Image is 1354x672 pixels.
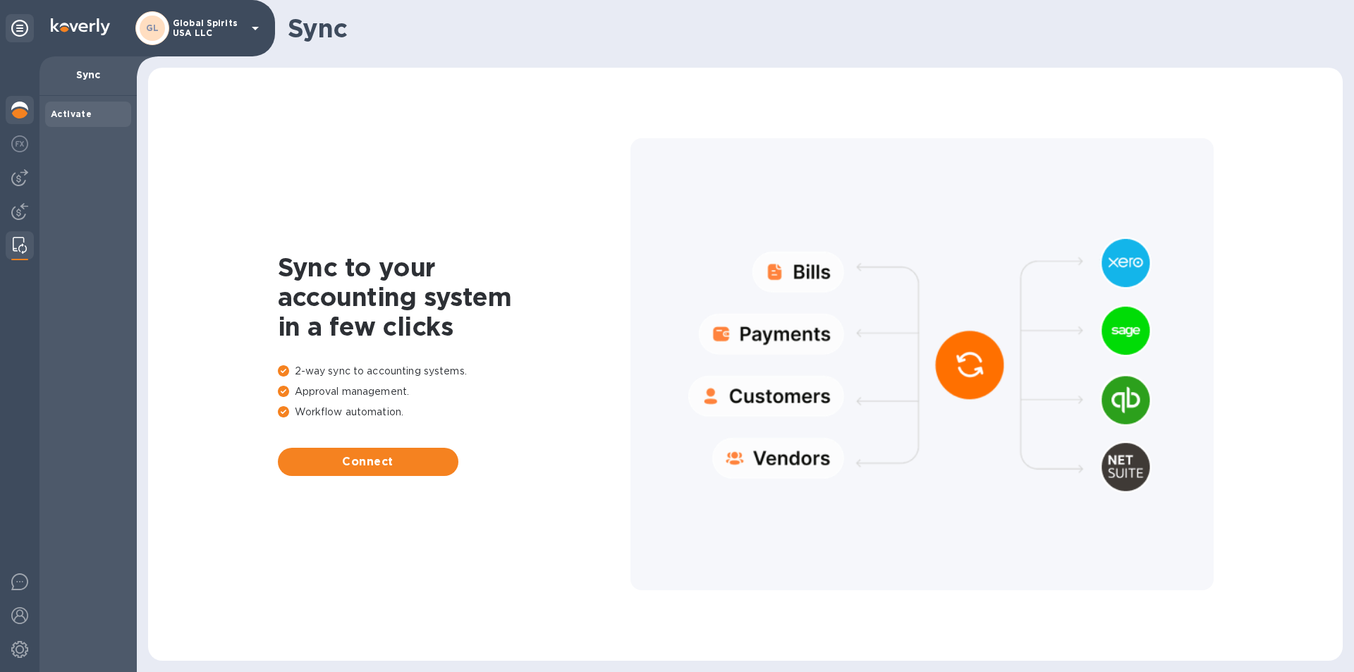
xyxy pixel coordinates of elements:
[11,135,28,152] img: Foreign exchange
[51,18,110,35] img: Logo
[278,448,458,476] button: Connect
[288,13,1331,43] h1: Sync
[278,405,630,420] p: Workflow automation.
[51,109,92,119] b: Activate
[278,384,630,399] p: Approval management.
[51,68,126,82] p: Sync
[278,364,630,379] p: 2-way sync to accounting systems.
[6,14,34,42] div: Unpin categories
[173,18,243,38] p: Global Spirits USA LLC
[289,453,447,470] span: Connect
[146,23,159,33] b: GL
[278,252,630,341] h1: Sync to your accounting system in a few clicks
